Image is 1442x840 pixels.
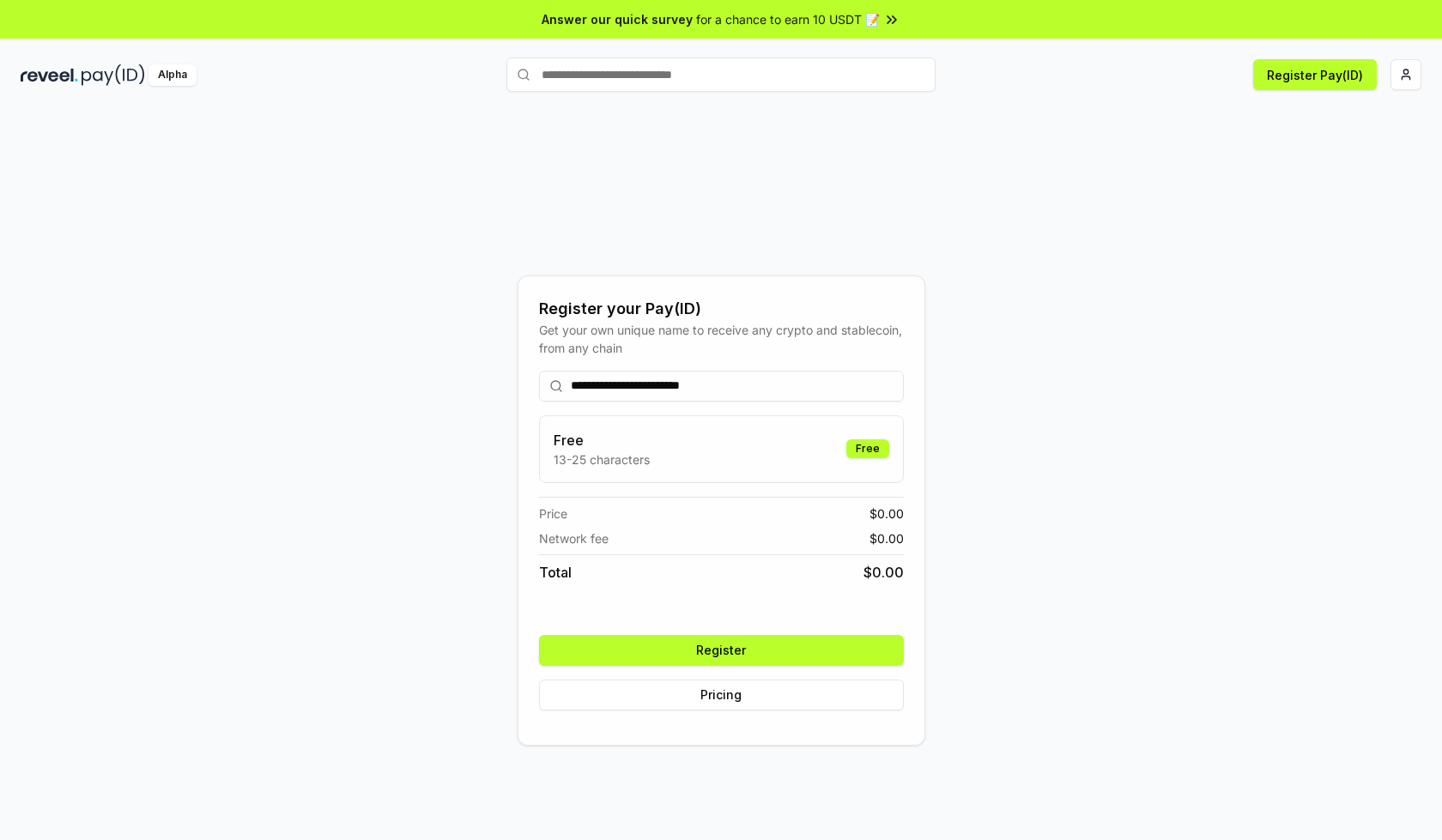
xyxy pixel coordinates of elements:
span: for a chance to earn 10 USDT 📝 [696,10,880,28]
div: Alpha [148,64,197,86]
img: pay_id [82,64,145,86]
span: Network fee [539,529,609,547]
button: Register [539,635,904,666]
span: $ 0.00 [863,562,904,583]
p: 13-25 characters [554,450,650,468]
div: Free [846,439,889,458]
div: Register your Pay(ID) [539,297,904,321]
button: Pricing [539,680,904,710]
img: reveel_dark [21,64,78,86]
span: Answer our quick survey [542,10,693,28]
h3: Free [554,430,650,450]
span: $ 0.00 [869,529,904,547]
div: Get your own unique name to receive any crypto and stablecoin, from any chain [539,321,904,357]
span: Price [539,505,567,523]
span: Total [539,562,572,583]
button: Register Pay(ID) [1253,59,1377,90]
span: $ 0.00 [869,505,904,523]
